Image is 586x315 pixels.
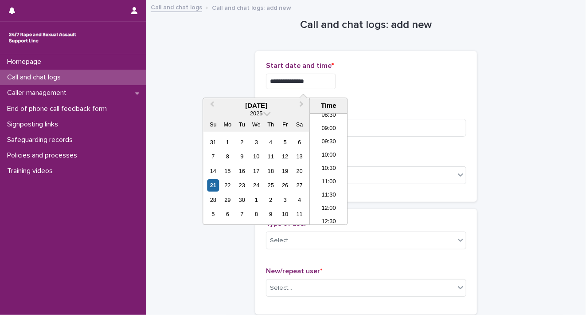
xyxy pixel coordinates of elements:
[207,194,219,206] div: Choose Sunday, September 28th, 2025
[4,105,114,113] p: End of phone call feedback form
[310,189,348,202] li: 11:30
[207,165,219,177] div: Choose Sunday, September 14th, 2025
[204,99,218,113] button: Previous Month
[310,136,348,149] li: 09:30
[310,122,348,136] li: 09:00
[293,165,305,177] div: Choose Saturday, September 20th, 2025
[279,194,291,206] div: Choose Friday, October 3rd, 2025
[310,162,348,176] li: 10:30
[4,136,80,144] p: Safeguarding records
[266,220,309,227] span: Type of user
[279,118,291,130] div: Fr
[293,194,305,206] div: Choose Saturday, October 4th, 2025
[222,208,234,220] div: Choose Monday, October 6th, 2025
[4,120,65,129] p: Signposting links
[212,2,291,12] p: Call and chat logs: add new
[250,150,262,162] div: Choose Wednesday, September 10th, 2025
[293,208,305,220] div: Choose Saturday, October 11th, 2025
[250,110,262,117] span: 2025
[265,194,277,206] div: Choose Thursday, October 2nd, 2025
[4,151,84,160] p: Policies and processes
[279,165,291,177] div: Choose Friday, September 19th, 2025
[250,165,262,177] div: Choose Wednesday, September 17th, 2025
[236,165,248,177] div: Choose Tuesday, September 16th, 2025
[250,179,262,191] div: Choose Wednesday, September 24th, 2025
[265,136,277,148] div: Choose Thursday, September 4th, 2025
[293,136,305,148] div: Choose Saturday, September 6th, 2025
[250,208,262,220] div: Choose Wednesday, October 8th, 2025
[310,109,348,122] li: 08:30
[207,179,219,191] div: Choose Sunday, September 21st, 2025
[250,136,262,148] div: Choose Wednesday, September 3rd, 2025
[236,179,248,191] div: Choose Tuesday, September 23rd, 2025
[236,208,248,220] div: Choose Tuesday, October 7th, 2025
[4,58,48,66] p: Homepage
[236,194,248,206] div: Choose Tuesday, September 30th, 2025
[310,149,348,162] li: 10:00
[279,136,291,148] div: Choose Friday, September 5th, 2025
[236,136,248,148] div: Choose Tuesday, September 2nd, 2025
[207,118,219,130] div: Su
[265,118,277,130] div: Th
[207,208,219,220] div: Choose Sunday, October 5th, 2025
[4,73,68,82] p: Call and chat logs
[265,165,277,177] div: Choose Thursday, September 18th, 2025
[293,179,305,191] div: Choose Saturday, September 27th, 2025
[222,136,234,148] div: Choose Monday, September 1st, 2025
[310,176,348,189] li: 11:00
[266,268,322,275] span: New/repeat user
[4,167,60,175] p: Training videos
[295,99,309,113] button: Next Month
[279,208,291,220] div: Choose Friday, October 10th, 2025
[222,194,234,206] div: Choose Monday, September 29th, 2025
[310,202,348,216] li: 12:00
[265,150,277,162] div: Choose Thursday, September 11th, 2025
[312,102,345,110] div: Time
[222,150,234,162] div: Choose Monday, September 8th, 2025
[4,89,74,97] p: Caller management
[265,208,277,220] div: Choose Thursday, October 9th, 2025
[203,102,309,110] div: [DATE]
[270,283,292,293] div: Select...
[279,179,291,191] div: Choose Friday, September 26th, 2025
[206,135,307,221] div: month 2025-09
[250,118,262,130] div: We
[151,2,202,12] a: Call and chat logs
[265,179,277,191] div: Choose Thursday, September 25th, 2025
[279,150,291,162] div: Choose Friday, September 12th, 2025
[7,29,78,47] img: rhQMoQhaT3yELyF149Cw
[222,165,234,177] div: Choose Monday, September 15th, 2025
[207,150,219,162] div: Choose Sunday, September 7th, 2025
[236,150,248,162] div: Choose Tuesday, September 9th, 2025
[222,179,234,191] div: Choose Monday, September 22nd, 2025
[293,118,305,130] div: Sa
[270,236,292,245] div: Select...
[236,118,248,130] div: Tu
[222,118,234,130] div: Mo
[266,62,334,69] span: Start date and time
[293,150,305,162] div: Choose Saturday, September 13th, 2025
[207,136,219,148] div: Choose Sunday, August 31st, 2025
[250,194,262,206] div: Choose Wednesday, October 1st, 2025
[255,19,477,31] h1: Call and chat logs: add new
[310,216,348,229] li: 12:30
